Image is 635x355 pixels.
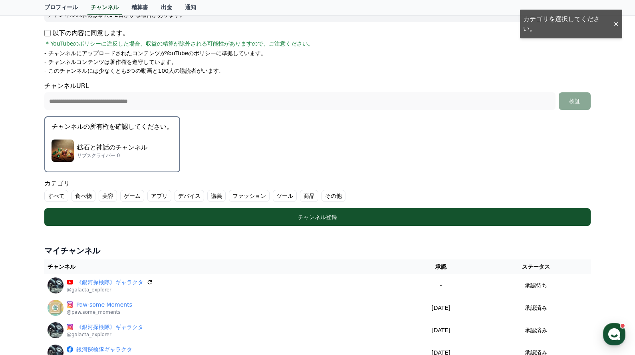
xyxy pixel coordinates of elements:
th: ステータス [481,259,591,274]
div: チャンネル登録 [60,213,575,221]
img: 鉱石と神話のチャンネル [52,140,74,162]
div: チャンネルURL [44,81,591,110]
p: [DATE] [404,304,478,312]
p: @galacta_explorer [67,331,143,338]
h4: マイチャンネル [44,245,591,256]
p: [DATE] [404,326,478,335]
p: サブスクライバー 0 [77,152,147,159]
p: - チャンネルコンテンツは著作権を遵守しています。 [44,58,177,66]
p: チャンネルの所有権を確認してください。 [52,122,173,132]
p: - [404,281,478,290]
img: Paw-some Moments [48,300,63,316]
p: 承認待ち [525,281,547,290]
p: @paw.some_moments [67,309,132,315]
p: 以下の内容に同意します。 [44,28,129,38]
a: 《銀河探検隊》ギャラクタ [76,323,143,331]
p: @galacta_explorer [67,287,153,293]
label: ツール [273,190,297,202]
p: 承認済み [525,304,547,312]
a: 銀河探検隊ギャラクタ [76,345,132,354]
p: - このチャンネルには少なくとも3つの動画と100人の購読者がいます. [44,67,221,75]
div: 検証 [562,97,587,105]
label: 美容 [99,190,117,202]
span: Messages [66,266,90,272]
img: 《銀河探検隊》ギャラクタ [48,277,63,293]
span: Home [20,265,34,272]
span: * YouTubeのポリシーに違反した場合、収益の精算が除外される可能性がありますので、ご注意ください。 [46,40,314,48]
button: 検証 [559,92,591,110]
div: カテゴリ [44,179,591,202]
button: チャンネル登録 [44,208,591,226]
a: 《銀河探検隊》ギャラクタ [76,278,143,287]
label: ファッション [229,190,270,202]
img: 《銀河探検隊》ギャラクタ [48,322,63,338]
p: - チャンネルにアップロードされたコンテンツがYouTubeのポリシーに準拠しています。 [44,49,266,57]
label: 講義 [207,190,226,202]
th: チャンネル [44,259,401,274]
p: 承認済み [525,326,547,335]
span: Settings [118,265,138,272]
label: 商品 [300,190,318,202]
label: その他 [321,190,345,202]
a: Paw-some Moments [76,301,132,309]
p: 鉱石と神話のチャンネル [77,143,147,152]
th: 承認 [401,259,481,274]
a: Home [2,253,53,273]
label: デバイス [175,190,204,202]
label: ゲーム [120,190,144,202]
label: 食べ物 [71,190,95,202]
a: Settings [103,253,153,273]
a: Messages [53,253,103,273]
label: アプリ [147,190,171,202]
label: すべて [44,190,68,202]
button: チャンネルの所有権を確認してください。 鉱石と神話のチャンネル 鉱石と神話のチャンネル サブスクライバー 0 [44,116,180,172]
